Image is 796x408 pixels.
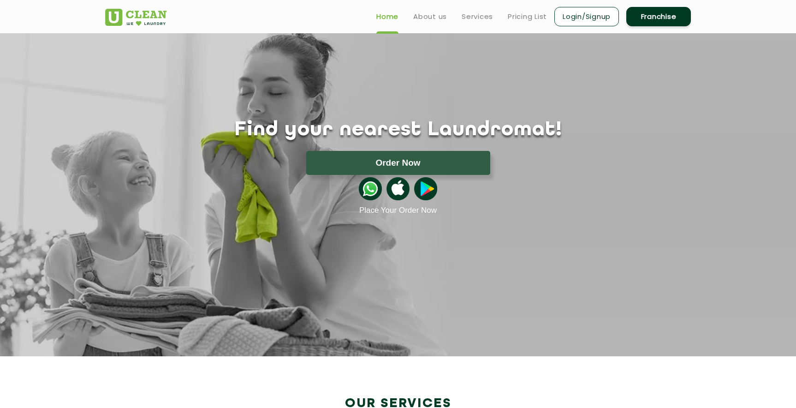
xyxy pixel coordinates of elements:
[105,9,166,26] img: UClean Laundry and Dry Cleaning
[508,11,547,22] a: Pricing List
[359,177,382,200] img: whatsappicon.png
[376,11,398,22] a: Home
[626,7,691,26] a: Franchise
[414,177,437,200] img: playstoreicon.png
[413,11,447,22] a: About us
[359,206,437,215] a: Place Your Order Now
[98,119,698,142] h1: Find your nearest Laundromat!
[386,177,410,200] img: apple-icon.png
[554,7,619,26] a: Login/Signup
[306,151,490,175] button: Order Now
[462,11,493,22] a: Services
